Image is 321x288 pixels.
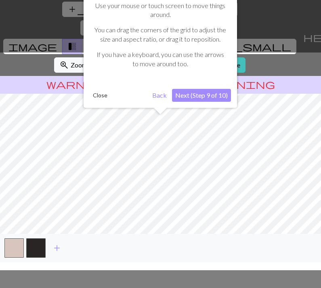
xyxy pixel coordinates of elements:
p: You can drag the corners of the grid to adjust the size and aspect ratio, or drag it to reposition. [94,25,227,44]
button: Back [149,89,170,102]
p: Use your mouse or touch screen to move things around. [94,1,227,19]
p: If you have a keyboard, you can use the arrows to move around too. [94,50,227,68]
button: Next (Step 9 of 10) [172,89,231,102]
button: Close [90,89,111,101]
